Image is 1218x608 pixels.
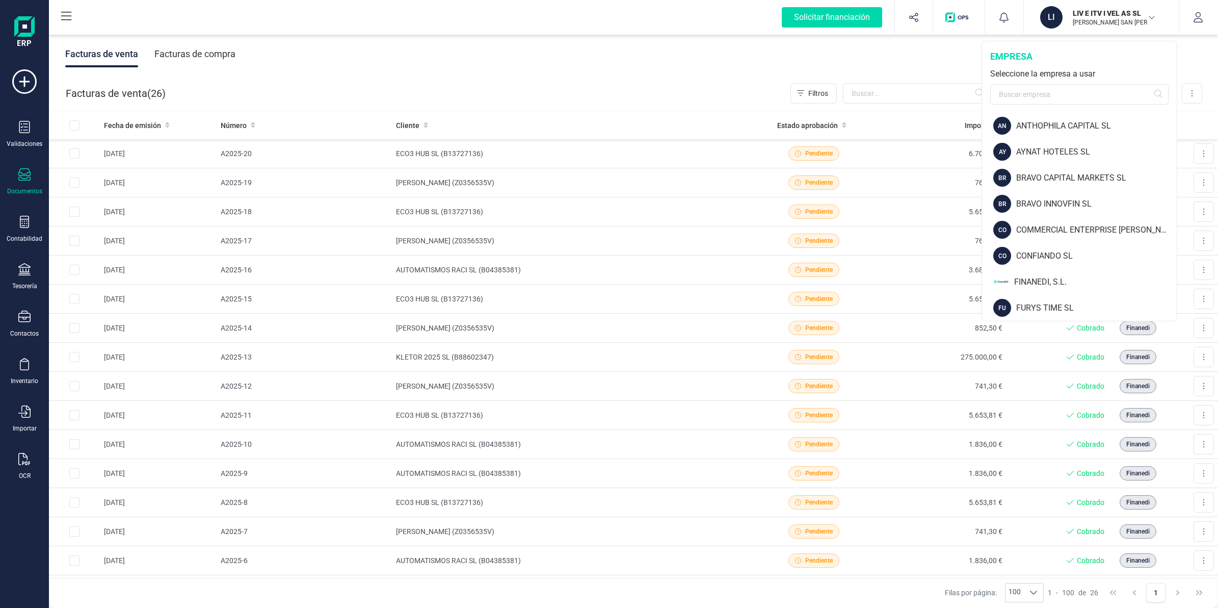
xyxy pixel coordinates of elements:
span: Cobrado [1077,323,1104,333]
div: Facturas de venta [65,41,138,67]
span: Filtros [808,88,828,98]
td: A2025-9 [217,459,392,488]
td: A2025-12 [217,372,392,401]
button: Previous Page [1125,583,1144,602]
div: Row Selected 01b906b4-fa89-48ae-8f99-4692df9cfe76 [69,178,80,188]
td: [DATE] [100,517,217,546]
td: A2025-15 [217,285,392,314]
td: [PERSON_NAME] (Z0356535V) [392,314,749,343]
td: 5.653,81 € [878,197,1007,226]
div: Row Selected a1a63c8b-eea6-45a7-835a-d235d513770d [69,323,80,333]
div: Row Selected 77c1d55a-be0c-4abc-90ea-de9c02ed1ad1 [69,439,80,449]
td: AUTOMATISMOS RACI SL (B04385381) [392,459,749,488]
span: 100 [1062,588,1074,598]
div: Contactos [10,330,39,338]
div: Facturas de compra [154,41,235,67]
td: ECO3 HUB SL (B13727136) [392,285,749,314]
div: AN [993,117,1011,135]
td: [DATE] [100,575,217,604]
img: FI [993,273,1009,291]
div: Row Selected aa2c1166-ebe8-4bfa-8484-0913611ac9c0 [69,236,80,246]
div: Row Selected 27ad9cc1-d052-448d-bb07-a81c140199e4 [69,148,80,159]
input: Buscar... [843,83,990,104]
span: Pendiente [805,323,833,333]
button: LILIV E ITV I VEL AS SL[PERSON_NAME] SAN [PERSON_NAME] [1036,1,1167,34]
span: Finanedi [1126,323,1150,333]
td: AUTOMATISMOS RACI SL (B04385381) [392,256,749,285]
div: CO [993,247,1011,265]
span: Pendiente [805,469,833,478]
div: AY [993,143,1011,161]
div: FURYS TIME SL [1016,302,1177,314]
span: Pendiente [805,556,833,565]
span: 1 [1048,588,1052,598]
td: A2025-17 [217,226,392,256]
span: Finanedi [1126,498,1150,507]
td: A2025-10 [217,430,392,459]
td: ECO3 HUB SL (B13727136) [392,488,749,517]
td: [DATE] [100,256,217,285]
td: 852,50 € [878,314,1007,343]
span: Pendiente [805,294,833,303]
td: A2025-6 [217,546,392,575]
td: A2025-16 [217,256,392,285]
td: A2025-13 [217,343,392,372]
img: Logo Finanedi [14,16,35,49]
span: Número [221,120,247,131]
td: A2025-20 [217,139,392,168]
td: A2025-19 [217,168,392,197]
p: LIV E ITV I VEL AS SL [1073,8,1154,18]
button: Logo de OPS [939,1,978,34]
div: Seleccione la empresa a usar [990,68,1169,80]
td: [DATE] [100,459,217,488]
div: Row Selected 4e75d889-8382-40b8-93be-4ed94337f458 [69,352,80,362]
span: Finanedi [1126,411,1150,420]
div: Row Selected eb2b4952-f20c-477a-b02b-a16925fbb247 [69,207,80,217]
span: Finanedi [1126,469,1150,478]
div: Row Selected 26587993-a3c2-4919-ba6b-f08ed2b209b8 [69,526,80,537]
td: 741,30 € [878,517,1007,546]
div: AYNAT HOTELES SL [1016,146,1177,158]
div: LI [1040,6,1063,29]
div: Filas por página: [945,583,1044,602]
span: Cobrado [1077,410,1104,420]
span: Cobrado [1077,555,1104,566]
div: FINANEDI, S.L. [1014,276,1177,288]
div: COMMERCIAL ENTERPRISE [PERSON_NAME] SL [1016,224,1177,236]
td: [PERSON_NAME] (Z0356535V) [392,168,749,197]
div: ANTHOPHILA CAPITAL SL [1016,120,1177,132]
button: Filtros [790,83,837,104]
td: 5.653,81 € [878,285,1007,314]
span: Cobrado [1077,381,1104,391]
span: 100 [1005,584,1024,602]
td: KLETOR 2025 SL (B88602347) [392,343,749,372]
td: [PERSON_NAME] (Z0356535V) [392,372,749,401]
div: Inventario [11,377,38,385]
span: Finanedi [1126,352,1150,362]
td: [PERSON_NAME] (Z0356535V) [392,517,749,546]
td: [DATE] [100,430,217,459]
button: Last Page [1189,583,1209,602]
span: de [1078,588,1086,598]
div: OCR [19,472,31,480]
div: empresa [990,49,1169,64]
td: 5.653,81 € [878,401,1007,430]
td: ECO3 HUB SL (B13727136) [392,197,749,226]
span: Pendiente [805,265,833,274]
span: Pendiente [805,527,833,536]
div: - [1048,588,1098,598]
button: Next Page [1168,583,1187,602]
div: All items unselected [69,120,80,131]
span: Pendiente [805,149,833,158]
div: Importar [13,424,37,433]
span: Finanedi [1126,527,1150,536]
span: Finanedi [1126,556,1150,565]
td: 6.706,97 € [878,139,1007,168]
button: First Page [1103,583,1123,602]
div: Row Selected a6c08d81-ddcb-43eb-94ec-72c81760e274 [69,265,80,275]
div: Contabilidad [7,235,42,243]
div: Validaciones [7,140,42,148]
td: [DATE] [100,139,217,168]
td: 1.836,00 € [878,546,1007,575]
td: A2025-14 [217,314,392,343]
